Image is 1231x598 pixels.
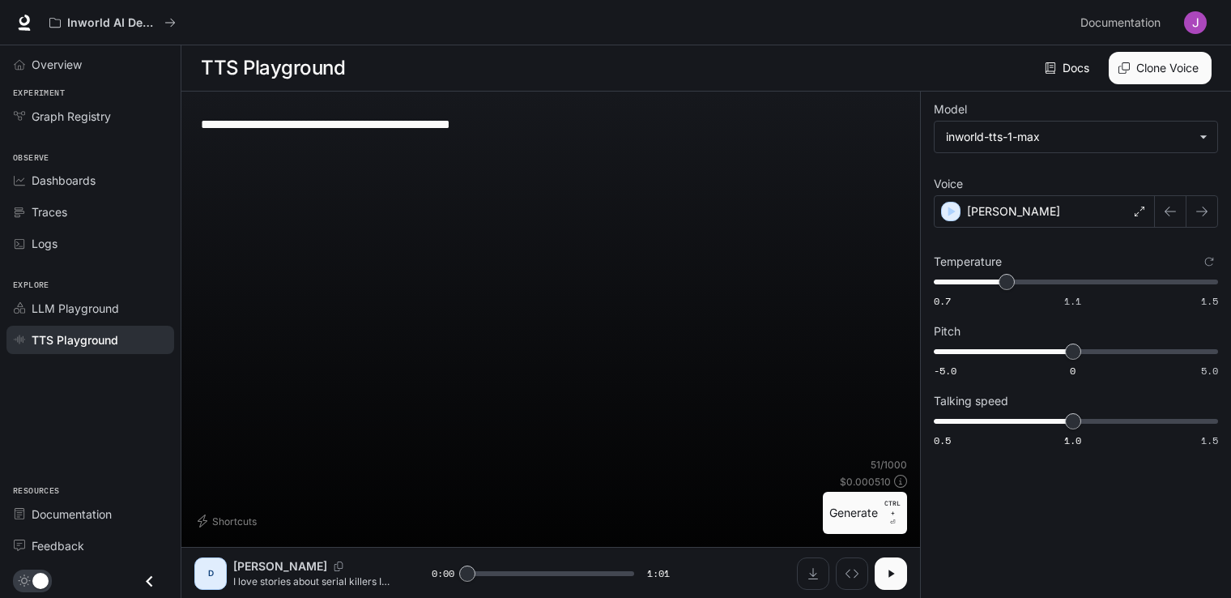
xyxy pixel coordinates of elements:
span: Dark mode toggle [32,571,49,589]
span: 1.0 [1064,434,1081,447]
button: Reset to default [1200,253,1218,271]
span: Dashboards [32,172,96,189]
p: Inworld AI Demos [67,16,158,30]
p: $ 0.000510 [840,475,891,489]
span: Graph Registry [32,108,111,125]
p: [PERSON_NAME] [233,558,327,575]
div: D [198,561,224,587]
button: All workspaces [42,6,183,39]
a: Documentation [6,500,174,528]
p: I love stories about serial killers I find that shit fascinating. Here's one I just learned about... [233,575,393,588]
span: LLM Playground [32,300,119,317]
span: Documentation [32,506,112,523]
p: CTRL + [884,498,901,518]
button: Close drawer [131,565,168,598]
div: inworld-tts-1-max [946,129,1191,145]
p: Talking speed [934,395,1008,407]
a: Documentation [1074,6,1173,39]
a: Overview [6,50,174,79]
button: Download audio [797,557,829,590]
span: 5.0 [1201,364,1218,378]
button: Copy Voice ID [327,562,350,571]
span: 1.5 [1201,434,1218,447]
a: Logs [6,229,174,258]
a: Traces [6,198,174,226]
h1: TTS Playground [201,52,345,84]
span: Logs [32,235,58,252]
p: 51 / 1000 [871,458,907,472]
a: LLM Playground [6,294,174,322]
span: 0:00 [432,566,454,582]
span: 1:01 [647,566,670,582]
span: -5.0 [934,364,956,378]
span: 1.1 [1064,294,1081,308]
span: 1.5 [1201,294,1218,308]
span: 0 [1070,364,1076,378]
a: Graph Registry [6,102,174,130]
a: Feedback [6,532,174,560]
a: Dashboards [6,166,174,194]
span: 0.7 [934,294,951,308]
span: 0.5 [934,434,951,447]
p: Model [934,104,967,115]
img: User avatar [1184,11,1207,34]
p: Temperature [934,256,1002,267]
p: Voice [934,178,963,190]
p: ⏎ [884,498,901,528]
span: TTS Playground [32,331,118,348]
button: Inspect [836,557,868,590]
a: Docs [1041,52,1096,84]
div: inworld-tts-1-max [935,122,1217,152]
a: TTS Playground [6,326,174,354]
button: GenerateCTRL +⏎ [823,492,907,534]
span: Traces [32,203,67,220]
button: Clone Voice [1109,52,1212,84]
span: Overview [32,56,82,73]
button: User avatar [1179,6,1212,39]
span: Documentation [1080,13,1161,33]
button: Shortcuts [194,508,263,534]
p: Pitch [934,326,961,337]
p: [PERSON_NAME] [967,203,1060,220]
span: Feedback [32,537,84,554]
